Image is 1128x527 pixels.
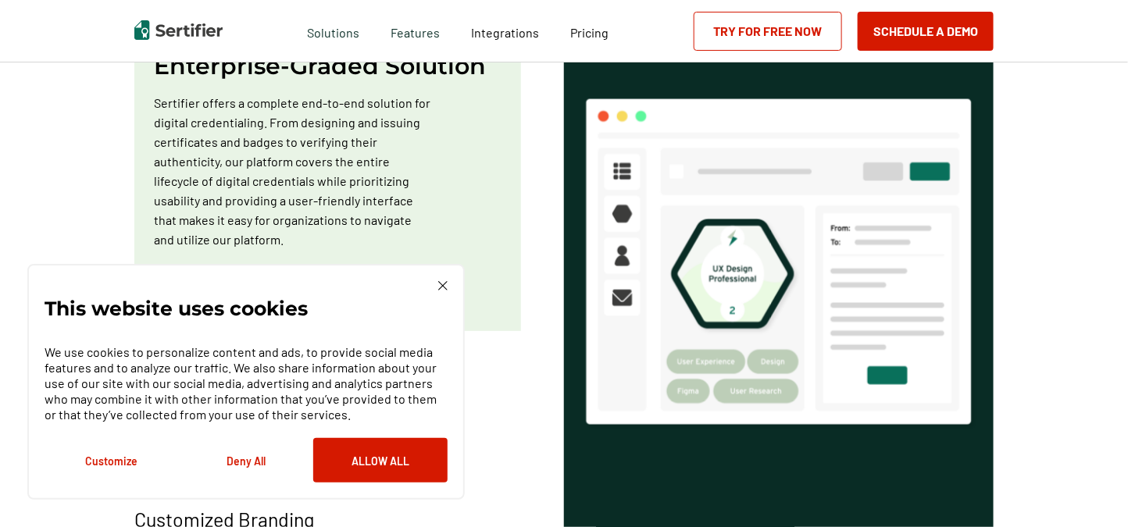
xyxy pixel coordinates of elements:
[391,21,441,41] span: Features
[45,301,308,316] p: This website uses cookies
[313,438,448,482] button: Allow All
[438,281,448,290] img: Cookie Popup Close
[308,21,360,41] span: Solutions
[571,25,609,40] span: Pricing
[154,93,432,249] p: Sertifier offers a complete end-to-end solution for digital credentialing. From designing and iss...
[134,20,223,40] img: Sertifier | Digital Credentialing Platform
[45,438,179,482] button: Customize
[154,52,486,80] h2: Enterprise-Graded Solution
[694,12,842,51] a: Try for Free Now
[858,12,994,51] button: Schedule a Demo
[472,21,540,41] a: Integrations
[472,25,540,40] span: Integrations
[45,344,448,422] p: We use cookies to personalize content and ads, to provide social media features and to analyze ou...
[571,21,609,41] a: Pricing
[179,438,313,482] button: Deny All
[1050,452,1128,527] iframe: Chat Widget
